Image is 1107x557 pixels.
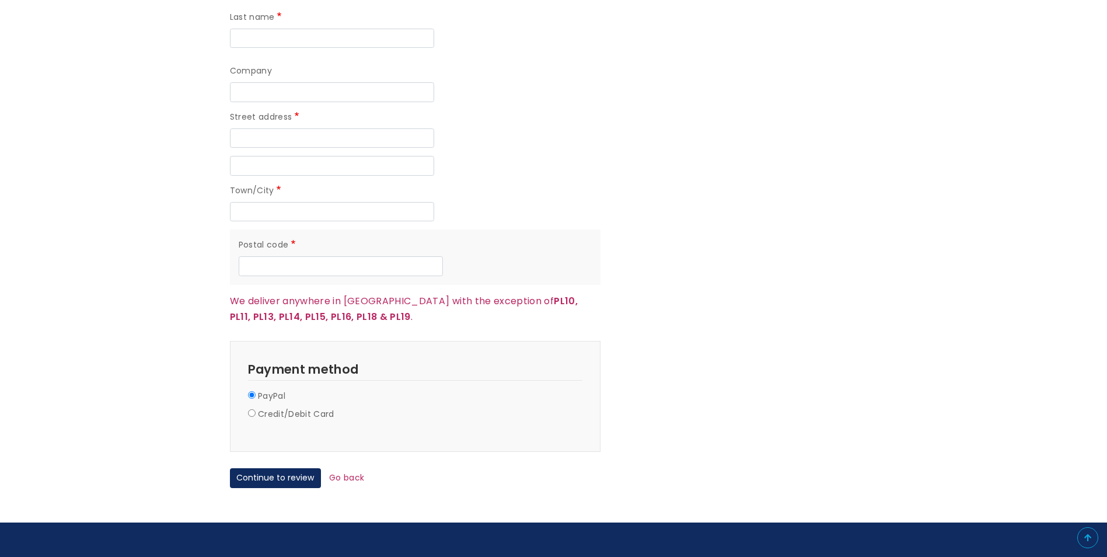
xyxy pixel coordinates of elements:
strong: PL10, PL11, PL13, PL14, PL15, PL16, PL18 & PL19 [230,294,578,323]
label: PayPal [258,389,285,403]
a: Go back [329,472,364,483]
label: Company [230,64,272,78]
label: Street address [230,110,301,124]
label: Credit/Debit Card [258,408,334,422]
label: Town/City [230,184,284,198]
span: Payment method [248,361,359,378]
button: Continue to review [230,468,321,488]
label: Postal code [239,238,298,252]
p: We deliver anywhere in [GEOGRAPHIC_DATA] with the exception of . [230,293,600,325]
label: Last name [230,11,284,25]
